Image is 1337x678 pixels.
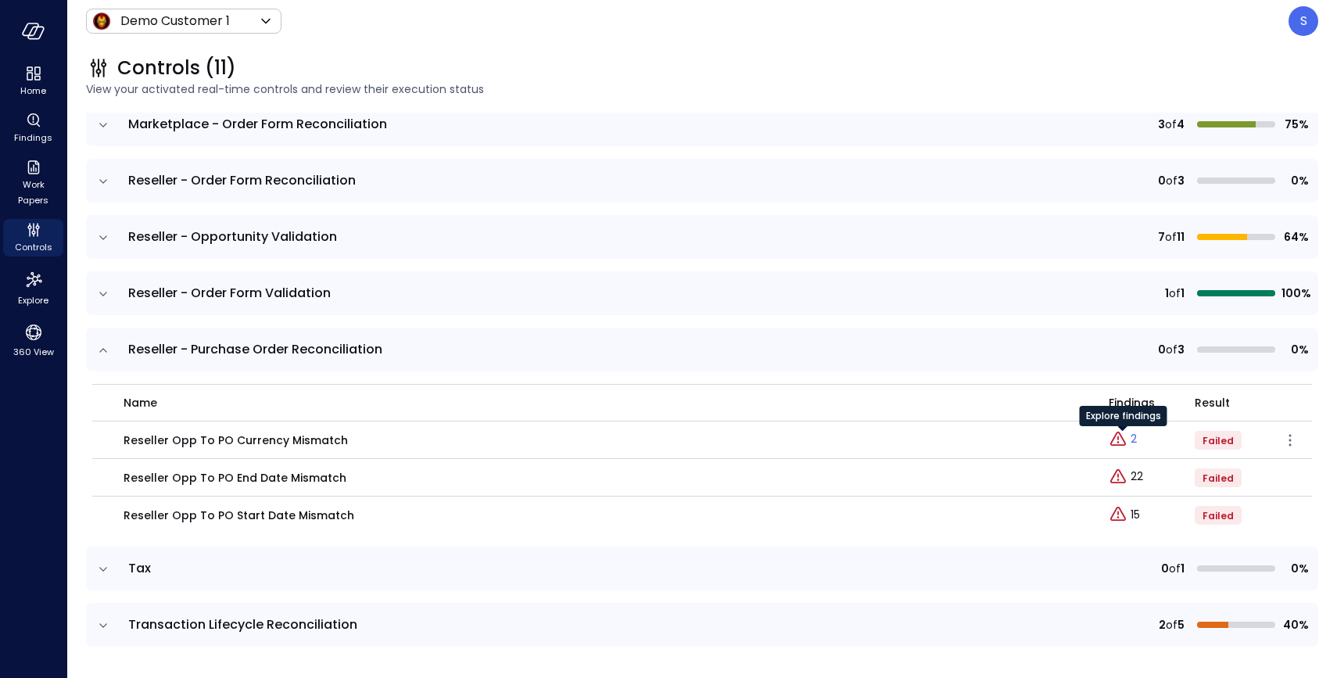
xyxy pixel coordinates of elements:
span: Work Papers [9,177,57,208]
p: 2 [1131,431,1137,447]
span: Findings [1109,394,1155,411]
span: 0 [1158,341,1166,358]
span: 11 [1177,228,1185,246]
span: Transaction Lifecycle Reconciliation [128,615,357,633]
span: Reseller - Order Form Validation [128,284,331,302]
span: of [1165,228,1177,246]
span: Failed [1203,434,1234,447]
button: expand row [95,174,111,189]
span: 4 [1177,116,1185,133]
span: 360 View [13,344,54,360]
span: of [1165,116,1177,133]
button: expand row [95,117,111,133]
span: of [1169,285,1181,302]
span: Controls (11) [117,56,236,81]
span: Findings [14,130,52,145]
a: Explore findings [1109,475,1143,490]
p: 22 [1131,468,1143,485]
span: 5 [1177,616,1185,633]
span: 3 [1177,172,1185,189]
span: Reseller - Order Form Reconciliation [128,171,356,189]
div: Explore [3,266,63,310]
span: name [124,394,157,411]
span: 7 [1158,228,1165,246]
div: Work Papers [3,156,63,210]
span: 0% [1281,341,1309,358]
div: Steve Sovik [1289,6,1318,36]
p: S [1300,12,1307,30]
span: Reseller - Purchase Order Reconciliation [128,340,382,358]
span: Failed [1203,472,1234,485]
span: 1 [1181,285,1185,302]
span: Marketplace - Order Form Reconciliation [128,115,387,133]
span: Reseller - Opportunity Validation [128,228,337,246]
button: expand row [95,343,111,358]
span: Failed [1203,509,1234,522]
span: 0% [1281,172,1309,189]
span: 3 [1177,341,1185,358]
span: of [1166,172,1177,189]
span: Explore [18,292,48,308]
button: expand row [95,286,111,302]
a: Explore findings [1109,437,1137,453]
span: of [1166,616,1177,633]
p: 15 [1131,507,1140,523]
div: Home [3,63,63,100]
span: 1 [1165,285,1169,302]
button: expand row [95,230,111,246]
span: of [1169,560,1181,577]
span: 0 [1161,560,1169,577]
span: 64% [1281,228,1309,246]
span: 100% [1281,285,1309,302]
div: Explore findings [1080,406,1167,426]
span: Controls [15,239,52,255]
span: of [1166,341,1177,358]
span: Tax [128,559,151,577]
span: Result [1195,394,1230,411]
button: expand row [95,561,111,577]
p: Reseller Opp To PO End Date Mismatch [124,469,346,486]
button: expand row [95,618,111,633]
p: Reseller Opp To PO Currency Mismatch [124,432,348,449]
span: 0% [1281,560,1309,577]
span: Home [20,83,46,99]
span: 1 [1181,560,1185,577]
span: 40% [1281,616,1309,633]
span: 75% [1281,116,1309,133]
img: Icon [92,12,111,30]
a: Explore findings [1109,512,1140,528]
span: View your activated real-time controls and review their execution status [86,81,1318,98]
span: 3 [1158,116,1165,133]
p: Demo Customer 1 [120,12,230,30]
div: Controls [3,219,63,256]
span: 0 [1158,172,1166,189]
div: Findings [3,109,63,147]
div: 360 View [3,319,63,361]
p: Reseller Opp To PO Start Date Mismatch [124,507,354,524]
span: 2 [1159,616,1166,633]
